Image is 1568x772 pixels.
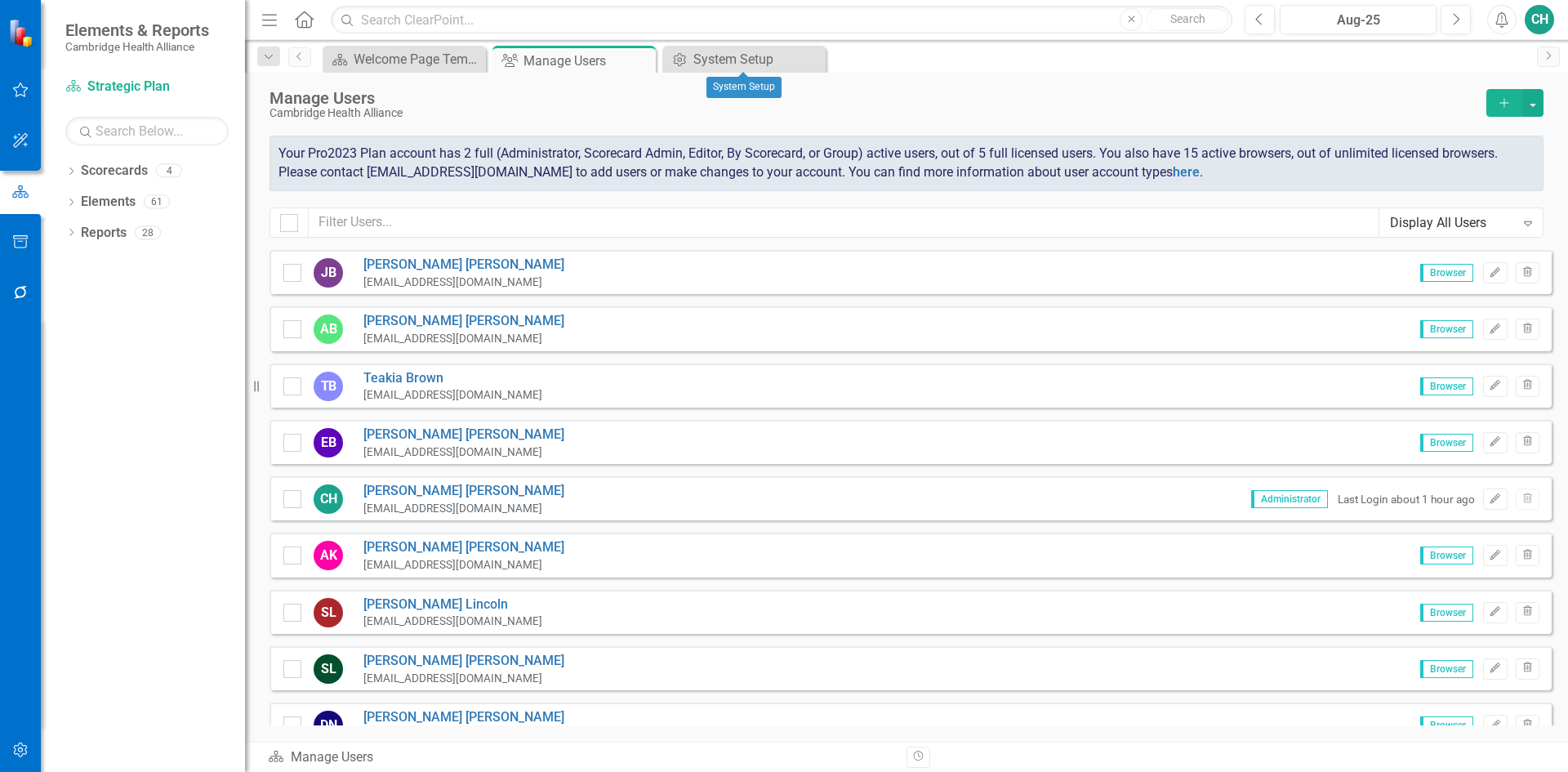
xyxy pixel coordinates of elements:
a: [PERSON_NAME] [PERSON_NAME] [363,538,564,557]
div: Welcome Page Template [354,49,482,69]
div: Display All Users [1390,213,1515,232]
img: ClearPoint Strategy [8,19,37,47]
a: here [1173,164,1200,180]
div: [EMAIL_ADDRESS][DOMAIN_NAME] [363,274,564,290]
a: [PERSON_NAME] [PERSON_NAME] [363,482,564,501]
a: Welcome Page Template [327,49,482,69]
div: Manage Users [268,748,894,767]
a: [PERSON_NAME] [PERSON_NAME] [363,426,564,444]
a: [PERSON_NAME] [PERSON_NAME] [363,312,564,331]
span: Browser [1420,660,1473,678]
div: JB [314,258,343,288]
span: Browser [1420,320,1473,338]
div: System Setup [693,49,822,69]
a: System Setup [666,49,822,69]
span: Browser [1420,434,1473,452]
div: CH [314,484,343,514]
span: Browser [1420,604,1473,622]
span: Elements & Reports [65,20,209,40]
div: TB [314,372,343,401]
div: AB [314,315,343,344]
span: Browser [1420,377,1473,395]
span: Administrator [1251,490,1328,508]
a: [PERSON_NAME] [PERSON_NAME] [363,652,564,671]
div: Last Login about 1 hour ago [1338,492,1475,507]
a: [PERSON_NAME] [PERSON_NAME] [363,708,564,727]
div: 61 [144,195,170,209]
button: CH [1525,5,1554,34]
div: [EMAIL_ADDRESS][DOMAIN_NAME] [363,331,564,346]
div: 28 [135,225,161,239]
small: Cambridge Health Alliance [65,40,209,53]
div: [EMAIL_ADDRESS][DOMAIN_NAME] [363,444,564,460]
input: Search Below... [65,117,229,145]
div: Aug-25 [1285,11,1431,30]
a: Strategic Plan [65,78,229,96]
span: Browser [1420,716,1473,734]
span: Your Pro2023 Plan account has 2 full (Administrator, Scorecard Admin, Editor, By Scorecard, or Gr... [278,145,1498,180]
div: SL [314,598,343,627]
div: EB [314,428,343,457]
div: SL [314,654,343,684]
a: Elements [81,193,136,212]
div: Cambridge Health Alliance [269,107,1478,119]
a: [PERSON_NAME] Lincoln [363,596,542,614]
a: Reports [81,224,127,243]
a: Teakia Brown [363,369,542,388]
span: Browser [1420,547,1473,564]
button: Aug-25 [1280,5,1437,34]
div: [EMAIL_ADDRESS][DOMAIN_NAME] [363,671,564,686]
div: [EMAIL_ADDRESS][DOMAIN_NAME] [363,501,564,516]
span: Search [1170,12,1205,25]
div: [EMAIL_ADDRESS][DOMAIN_NAME] [363,387,542,403]
span: Browser [1420,264,1473,282]
div: [EMAIL_ADDRESS][DOMAIN_NAME] [363,557,564,573]
input: Search ClearPoint... [331,6,1232,34]
a: [PERSON_NAME] [PERSON_NAME] [363,256,564,274]
input: Filter Users... [308,208,1379,238]
div: Manage Users [523,51,652,71]
div: 4 [156,164,182,178]
button: Search [1147,8,1228,31]
div: AK [314,541,343,570]
div: [EMAIL_ADDRESS][DOMAIN_NAME] [363,614,542,629]
a: Scorecards [81,162,148,181]
div: Manage Users [269,89,1478,107]
div: System Setup [706,77,782,98]
div: DN [314,711,343,740]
